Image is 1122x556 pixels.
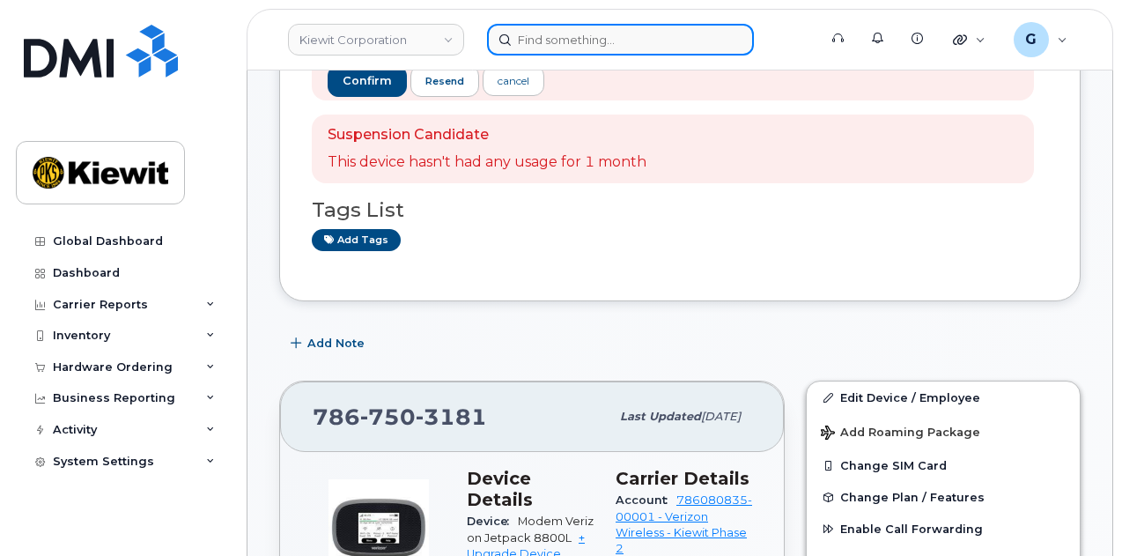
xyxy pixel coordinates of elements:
[328,65,407,97] button: confirm
[1045,479,1109,543] iframe: Messenger Launcher
[425,74,464,88] span: resend
[616,468,752,489] h3: Carrier Details
[467,515,594,544] span: Modem Verizon Jetpack 8800L
[416,404,487,430] span: 3181
[467,468,594,510] h3: Device Details
[467,515,518,528] span: Device
[1001,22,1080,57] div: Gabrielle.Chicoine
[483,65,544,96] a: cancel
[616,493,676,507] span: Account
[941,22,998,57] div: Quicklinks
[288,24,464,56] a: Kiewit Corporation
[840,523,983,536] span: Enable Call Forwarding
[312,229,401,251] a: Add tags
[701,410,741,423] span: [DATE]
[620,410,701,423] span: Last updated
[616,493,752,555] a: 786080835-00001 - Verizon Wireless - Kiewit Phase 2
[279,328,380,360] button: Add Note
[840,491,985,504] span: Change Plan / Features
[343,73,392,89] span: confirm
[807,382,1080,413] a: Edit Device / Employee
[360,404,416,430] span: 750
[313,404,487,430] span: 786
[821,426,980,442] span: Add Roaming Package
[807,449,1080,481] button: Change SIM Card
[312,199,1048,221] h3: Tags List
[328,125,646,145] p: Suspension Candidate
[410,65,479,97] button: resend
[498,73,529,89] div: cancel
[807,481,1080,513] button: Change Plan / Features
[807,413,1080,449] button: Add Roaming Package
[487,24,754,56] input: Find something...
[807,513,1080,545] button: Enable Call Forwarding
[1025,29,1037,50] span: G
[328,152,646,173] p: This device hasn't had any usage for 1 month
[307,335,365,352] span: Add Note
